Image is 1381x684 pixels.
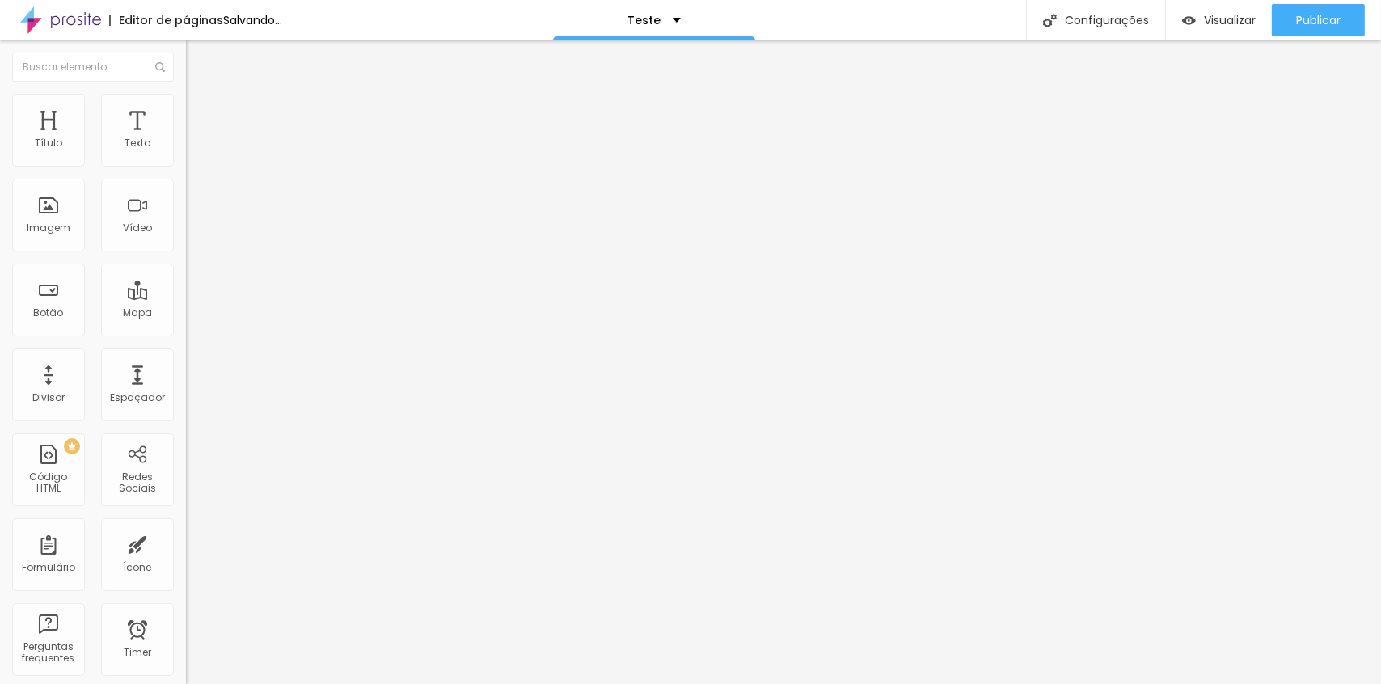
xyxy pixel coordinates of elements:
input: Buscar elemento [12,53,174,82]
button: Publicar [1272,4,1365,36]
div: Ícone [124,562,152,573]
div: Editor de páginas [109,15,223,26]
img: Icone [1043,14,1057,27]
span: Visualizar [1204,14,1256,27]
div: Timer [124,647,151,658]
img: Icone [155,62,165,72]
div: Redes Sociais [105,471,169,495]
div: Mapa [123,307,152,319]
div: Imagem [27,222,70,234]
div: Título [35,137,62,149]
div: Vídeo [123,222,152,234]
div: Perguntas frequentes [16,641,80,665]
span: Publicar [1296,14,1341,27]
div: Formulário [22,562,75,573]
div: Divisor [32,392,65,403]
div: Salvando... [223,15,282,26]
div: Espaçador [110,392,165,403]
div: Texto [125,137,150,149]
img: view-1.svg [1182,14,1196,27]
iframe: Editor [186,40,1381,684]
button: Visualizar [1166,4,1272,36]
div: Código HTML [16,471,80,495]
div: Botão [34,307,64,319]
p: Teste [627,15,661,26]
